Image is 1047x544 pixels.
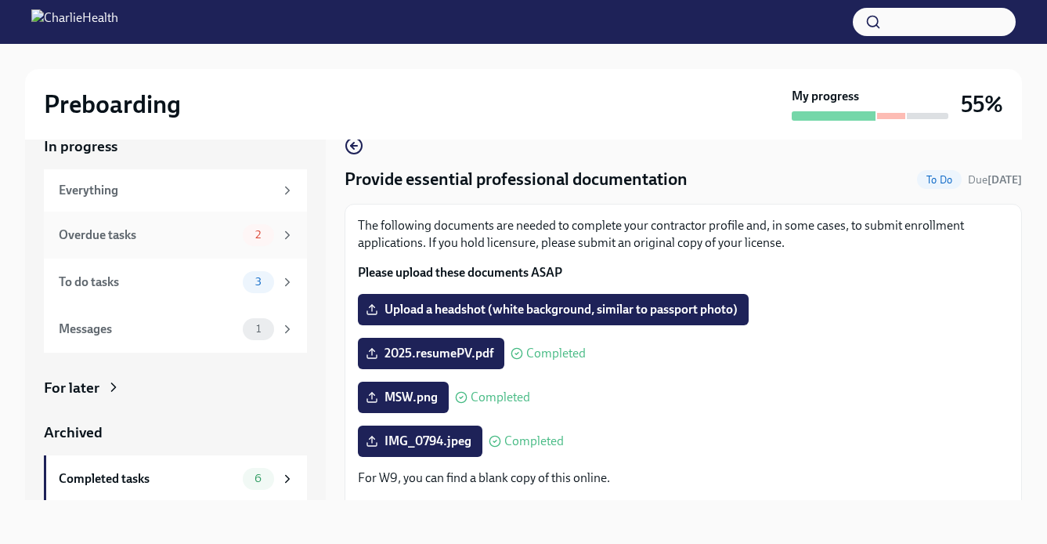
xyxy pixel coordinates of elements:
[59,321,236,338] div: Messages
[961,90,1003,118] h3: 55%
[44,455,307,502] a: Completed tasks6
[369,302,738,317] span: Upload a headshot (white background, similar to passport photo)
[247,323,270,335] span: 1
[792,88,859,105] strong: My progress
[44,259,307,306] a: To do tasks3
[44,378,99,398] div: For later
[246,229,270,241] span: 2
[59,470,236,488] div: Completed tasks
[369,390,438,405] span: MSW.png
[526,347,586,360] span: Completed
[968,173,1022,187] span: Due
[358,338,504,369] label: 2025.resumePV.pdf
[59,274,236,291] div: To do tasks
[358,470,1009,487] p: For W9, you can find a blank copy of this online.
[504,435,564,448] span: Completed
[345,168,688,191] h4: Provide essential professional documentation
[471,391,530,404] span: Completed
[44,212,307,259] a: Overdue tasks2
[59,182,274,199] div: Everything
[369,346,493,361] span: 2025.resumePV.pdf
[44,378,307,398] a: For later
[987,173,1022,187] strong: [DATE]
[358,265,562,280] strong: Please upload these documents ASAP
[358,217,1009,252] p: The following documents are needed to complete your contractor profile and, in some cases, to sub...
[369,433,471,449] span: IMG_0794.jpeg
[358,294,749,325] label: Upload a headshot (white background, similar to passport photo)
[44,136,307,157] a: In progress
[358,382,449,413] label: MSW.png
[358,426,482,457] label: IMG_0794.jpeg
[44,169,307,212] a: Everything
[59,227,236,244] div: Overdue tasks
[44,89,181,120] h2: Preboarding
[44,306,307,353] a: Messages1
[246,276,271,288] span: 3
[917,174,962,186] span: To Do
[31,9,118,34] img: CharlieHealth
[968,172,1022,187] span: September 11th, 2025 06:00
[245,473,271,484] span: 6
[44,423,307,443] a: Archived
